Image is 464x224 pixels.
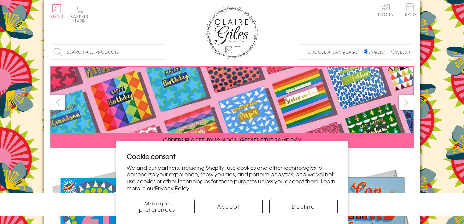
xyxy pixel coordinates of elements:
a: Trade [403,3,417,18]
input: Welsh [391,49,396,54]
button: next [399,95,414,110]
span: Manage preferences [139,199,175,213]
span: ORDERS PLACED BY 12 NOON GET SENT THE SAME DAY [163,136,301,144]
label: Welsh [391,49,410,55]
a: Log In [378,3,394,16]
button: Accept [194,200,263,213]
a: Privacy Policy [155,184,189,192]
button: prev [50,95,65,110]
p: We and our partners, including Shopify, use cookies and other technologies to personalize your ex... [127,164,338,192]
label: English [364,49,390,55]
button: Decline [269,200,338,213]
h2: Cookie consent [127,152,338,161]
span: Trade [403,3,417,16]
span: Menu [50,13,63,19]
div: Carousel Pagination [50,153,414,163]
button: Basket0 items [70,5,88,22]
input: English [364,49,368,54]
input: Search all products [50,45,166,59]
span: 0 items [73,13,88,23]
button: Manage preferences [127,200,188,213]
button: Menu [50,4,63,18]
input: Search [159,45,166,59]
p: Choose a language: [308,49,363,55]
img: Claire Giles Greetings Cards [206,7,258,59]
